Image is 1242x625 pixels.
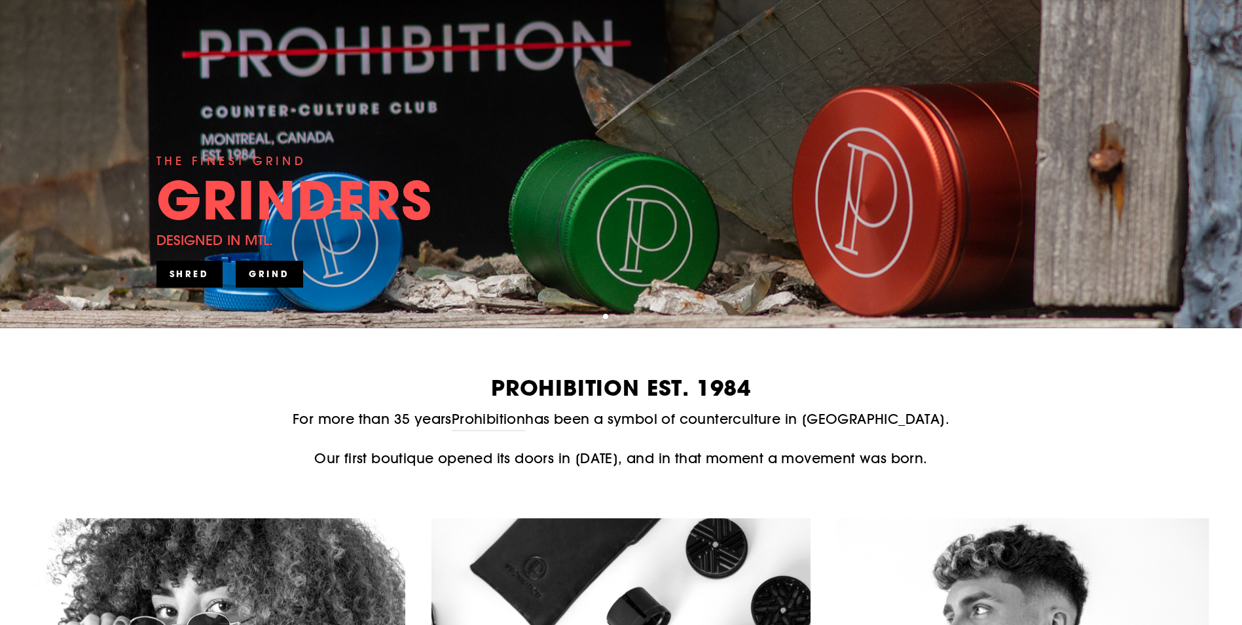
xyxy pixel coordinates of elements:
div: DESIGNED IN MTL. [156,229,274,251]
button: 2 [615,314,621,321]
p: For more than 35 years has been a symbol of counterculture in [GEOGRAPHIC_DATA]. [156,408,1086,430]
button: 4 [636,314,642,321]
button: 3 [625,314,632,321]
a: SHRED [156,261,223,287]
a: Prohibition [452,408,525,430]
div: THE FINEST GRIND [156,152,306,170]
button: 1 [603,314,610,320]
div: GRINDERS [156,174,433,226]
p: Our first boutique opened its doors in [DATE], and in that moment a movement was born. [156,447,1086,469]
a: GRIND [236,261,303,287]
h2: PROHIBITION EST. 1984 [156,377,1086,399]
